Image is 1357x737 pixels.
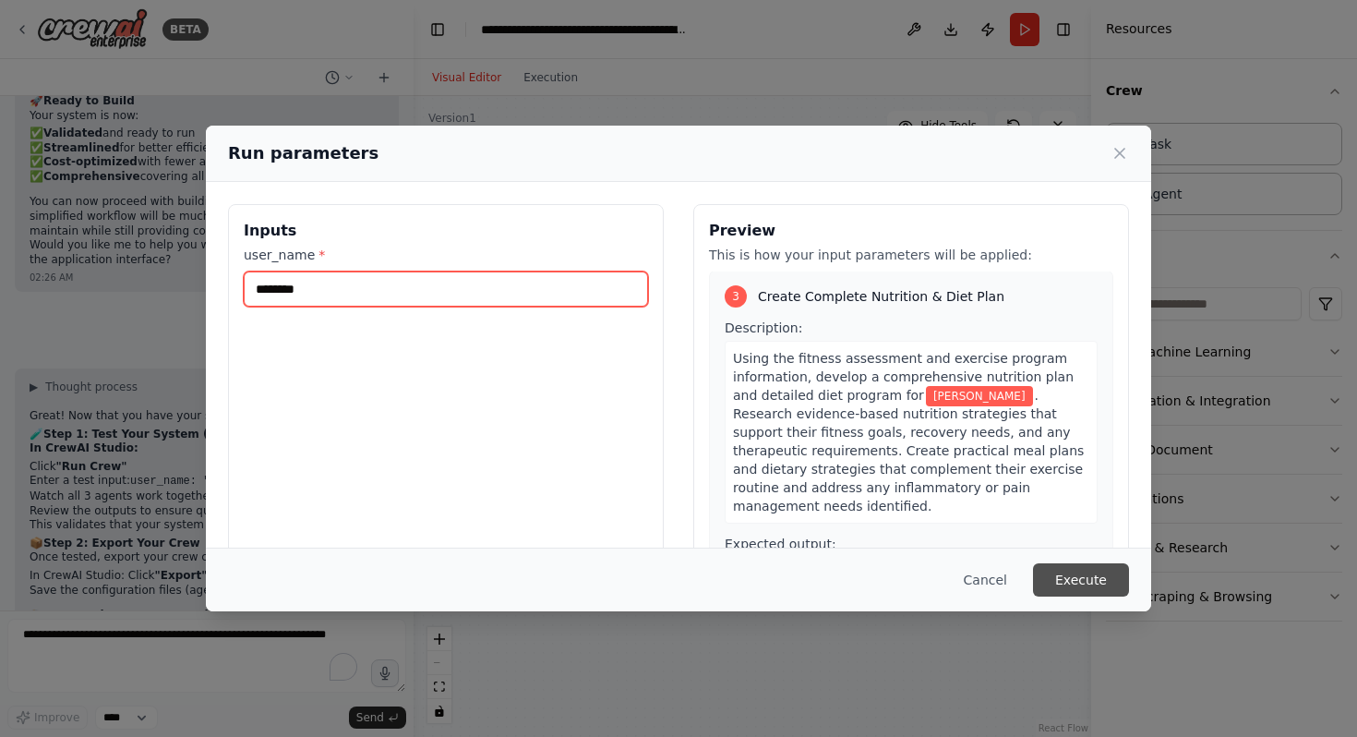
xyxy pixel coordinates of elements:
[709,246,1113,264] p: This is how your input parameters will be applied:
[758,287,1004,306] span: Create Complete Nutrition & Diet Plan
[733,388,1084,513] span: . Research evidence-based nutrition strategies that support their fitness goals, recovery needs, ...
[244,220,648,242] h3: Inputs
[725,537,836,551] span: Expected output:
[725,320,802,335] span: Description:
[926,386,1033,406] span: Variable: user_name
[725,285,747,308] div: 3
[709,220,1113,242] h3: Preview
[228,140,378,166] h2: Run parameters
[949,563,1022,597] button: Cancel
[244,246,648,264] label: user_name
[1033,563,1129,597] button: Execute
[733,351,1074,403] span: Using the fitness assessment and exercise program information, develop a comprehensive nutrition ...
